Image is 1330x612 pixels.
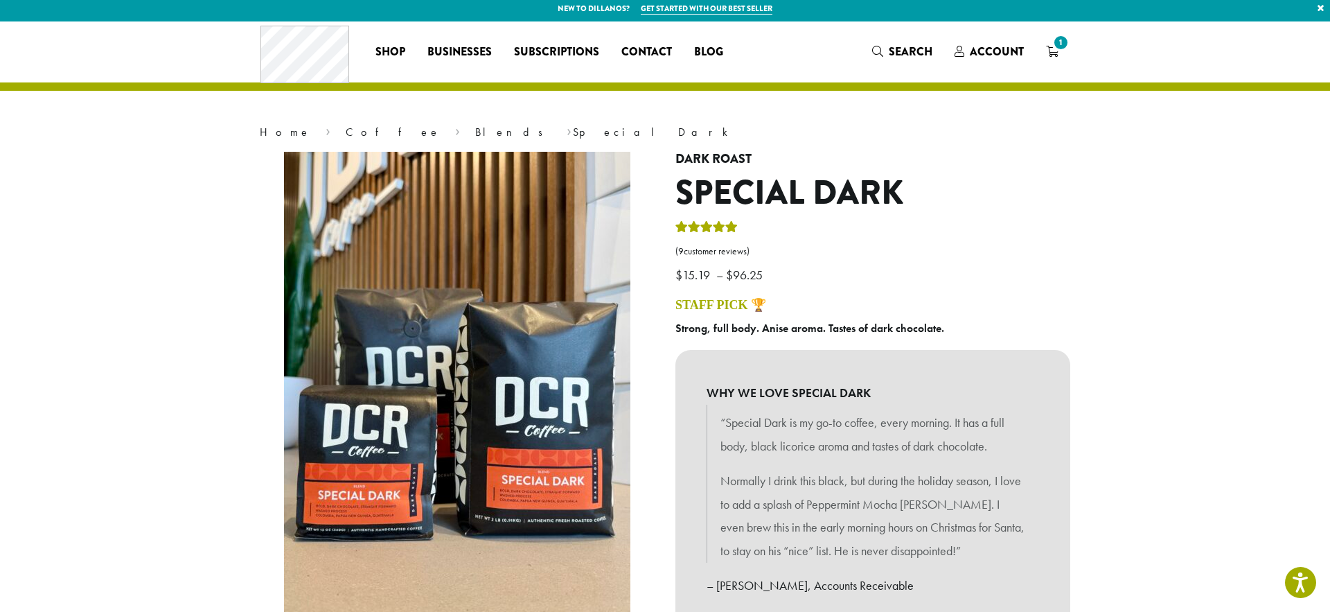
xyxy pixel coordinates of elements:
[260,124,1070,141] nav: Breadcrumb
[621,44,672,61] span: Contact
[675,152,1070,167] h4: Dark Roast
[455,119,460,141] span: ›
[861,40,943,63] a: Search
[675,267,682,283] span: $
[707,574,1039,597] p: – [PERSON_NAME], Accounts Receivable
[260,125,311,139] a: Home
[675,321,944,335] b: Strong, full body. Anise aroma. Tastes of dark chocolate.
[675,173,1070,213] h1: Special Dark
[1052,33,1070,52] span: 1
[675,245,1070,259] a: (9customer reviews)
[678,245,684,257] span: 9
[707,381,1039,405] b: WHY WE LOVE SPECIAL DARK
[726,267,733,283] span: $
[889,44,932,60] span: Search
[641,3,772,15] a: Get started with our best seller
[675,267,713,283] bdi: 15.19
[514,44,599,61] span: Subscriptions
[675,219,738,240] div: Rated 5.00 out of 5
[475,125,552,139] a: Blends
[375,44,405,61] span: Shop
[427,44,492,61] span: Businesses
[346,125,441,139] a: Coffee
[726,267,766,283] bdi: 96.25
[364,41,416,63] a: Shop
[720,469,1025,563] p: Normally I drink this black, but during the holiday season, I love to add a splash of Peppermint ...
[675,298,766,312] a: STAFF PICK 🏆
[694,44,723,61] span: Blog
[567,119,571,141] span: ›
[720,411,1025,458] p: “Special Dark is my go-to coffee, every morning. It has a full body, black licorice aroma and tas...
[716,267,723,283] span: –
[326,119,330,141] span: ›
[970,44,1024,60] span: Account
